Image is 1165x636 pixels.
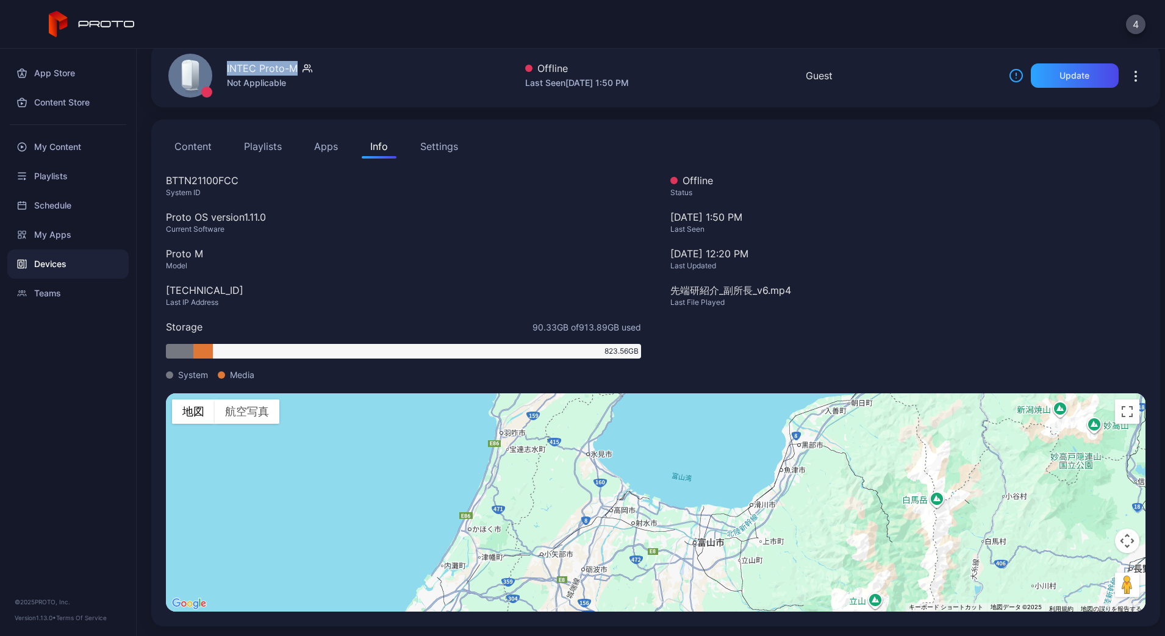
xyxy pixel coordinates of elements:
button: 地図のカメラ コントロール [1115,529,1139,553]
div: [DATE] 1:50 PM [670,210,1145,246]
div: Not Applicable [227,76,312,90]
a: Schedule [7,191,129,220]
div: Last Seen [670,224,1145,234]
span: 823.56 GB [604,346,639,357]
span: System [178,368,208,381]
img: Google [169,596,209,612]
div: Update [1059,71,1089,80]
a: 利用規約（新しいタブで開きます） [1049,606,1074,612]
a: Terms Of Service [56,614,107,621]
button: Info [362,134,396,159]
a: My Apps [7,220,129,249]
button: Playlists [235,134,290,159]
button: Update [1031,63,1119,88]
button: 市街地図を見る [172,399,215,424]
button: キーボード ショートカット [909,603,983,612]
span: Version 1.13.0 • [15,614,56,621]
div: Last IP Address [166,298,641,307]
span: 90.33 GB of 913.89 GB used [532,321,641,334]
div: Last Seen [DATE] 1:50 PM [525,76,629,90]
a: Google マップでこの地域を開きます（新しいウィンドウが開きます） [169,596,209,612]
div: Current Software [166,224,641,234]
button: 地図上にペグマンをドロップして、ストリートビューを開きます [1115,573,1139,597]
div: Proto M [166,246,641,261]
a: Devices [7,249,129,279]
div: Last File Played [670,298,1145,307]
div: © 2025 PROTO, Inc. [15,597,121,607]
div: Storage [166,320,203,334]
div: BTTN21100FCC [166,173,641,188]
button: 4 [1126,15,1145,34]
button: 全画面ビューを切り替えます [1115,399,1139,424]
div: Proto OS version 1.11.0 [166,210,641,224]
span: 地図データ ©2025 [991,604,1042,610]
div: Offline [525,61,629,76]
a: App Store [7,59,129,88]
div: Guest [806,68,833,83]
a: 地図の誤りを報告する [1081,606,1142,612]
div: Info [370,139,388,154]
button: Content [166,134,220,159]
div: [DATE] 12:20 PM [670,246,1145,261]
div: [TECHNICAL_ID] [166,283,641,298]
button: 航空写真を見る [215,399,279,424]
div: Settings [420,139,458,154]
a: Content Store [7,88,129,117]
span: Media [230,368,254,381]
a: My Content [7,132,129,162]
div: Status [670,188,1145,198]
div: Offline [670,173,1145,188]
a: Playlists [7,162,129,191]
div: Model [166,261,641,271]
div: System ID [166,188,641,198]
button: Apps [306,134,346,159]
button: Settings [412,134,467,159]
a: Teams [7,279,129,308]
div: 先端研紹介_副所長_v6.mp4 [670,283,1145,298]
div: INTEC Proto-M [227,61,298,76]
div: Last Updated [670,261,1145,271]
